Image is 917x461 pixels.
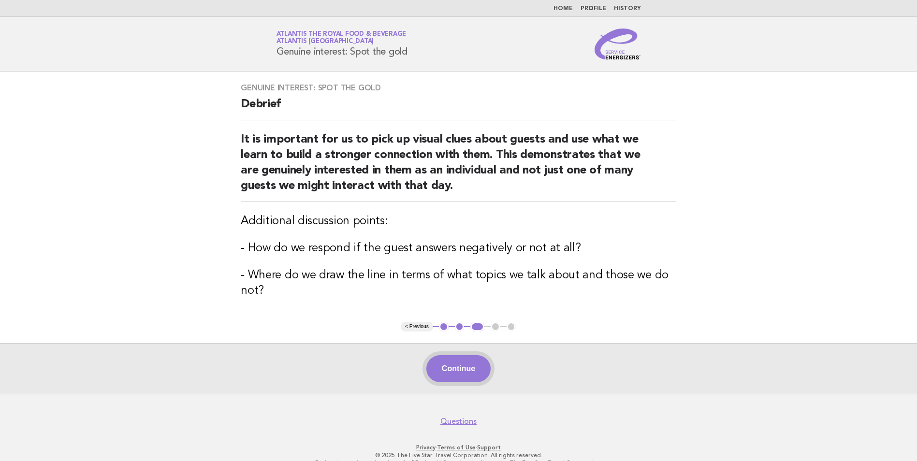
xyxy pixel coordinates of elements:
[470,322,484,331] button: 3
[277,39,374,45] span: Atlantis [GEOGRAPHIC_DATA]
[241,268,676,299] h3: - Where do we draw the line in terms of what topics we talk about and those we do not?
[241,241,676,256] h3: - How do we respond if the guest answers negatively or not at all?
[416,444,436,451] a: Privacy
[277,31,407,44] a: Atlantis the Royal Food & BeverageAtlantis [GEOGRAPHIC_DATA]
[163,444,755,451] p: · ·
[241,83,676,93] h3: Genuine interest: Spot the gold
[401,322,433,331] button: < Previous
[440,417,477,426] a: Questions
[455,322,465,331] button: 2
[426,355,491,382] button: Continue
[241,214,676,229] h3: Additional discussion points:
[241,132,676,202] h2: It is important for us to pick up visual clues about guests and use what we learn to build a stro...
[439,322,449,331] button: 1
[553,6,573,12] a: Home
[581,6,606,12] a: Profile
[614,6,641,12] a: History
[477,444,501,451] a: Support
[595,29,641,59] img: Service Energizers
[241,97,676,120] h2: Debrief
[277,31,408,57] h1: Genuine interest: Spot the gold
[163,451,755,459] p: © 2025 The Five Star Travel Corporation. All rights reserved.
[437,444,476,451] a: Terms of Use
